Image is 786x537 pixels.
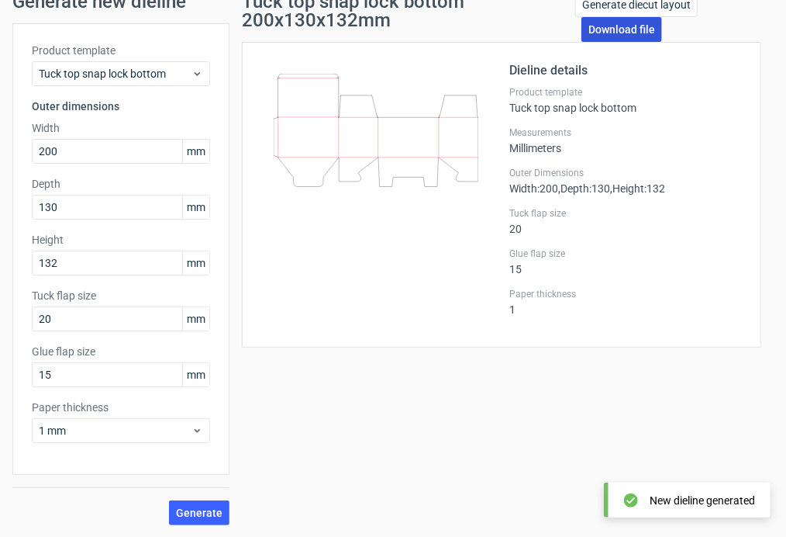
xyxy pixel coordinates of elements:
span: 1 mm [39,423,191,438]
div: Tuck top snap lock bottom [509,86,742,114]
label: Tuck flap size [509,207,742,220]
span: Generate [176,508,222,518]
label: Outer Dimensions [509,167,742,179]
div: 20 [509,207,742,235]
label: Product template [509,86,742,99]
label: Depth [32,176,210,192]
span: mm [182,251,209,275]
label: Width [32,120,210,136]
label: Glue flap size [32,344,210,359]
h3: Outer dimensions [32,99,210,114]
span: , Depth : 130 [558,182,610,195]
span: mm [182,140,209,163]
label: Tuck flap size [32,288,210,303]
label: Measurements [509,126,742,139]
span: mm [182,363,209,386]
div: 1 [509,288,742,316]
span: mm [182,307,209,331]
div: 15 [509,248,742,275]
label: Product template [32,43,210,58]
span: mm [182,196,209,219]
span: Width : 200 [509,182,558,195]
span: , Height : 132 [610,182,665,195]
div: Millimeters [509,126,742,154]
button: Generate [169,501,229,525]
label: Paper thickness [509,288,742,300]
label: Paper thickness [32,400,210,415]
a: Download file [581,17,662,42]
label: Height [32,232,210,248]
span: Tuck top snap lock bottom [39,66,191,81]
h2: Dieline details [509,61,742,80]
label: Glue flap size [509,248,742,260]
div: New dieline generated [650,493,755,508]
